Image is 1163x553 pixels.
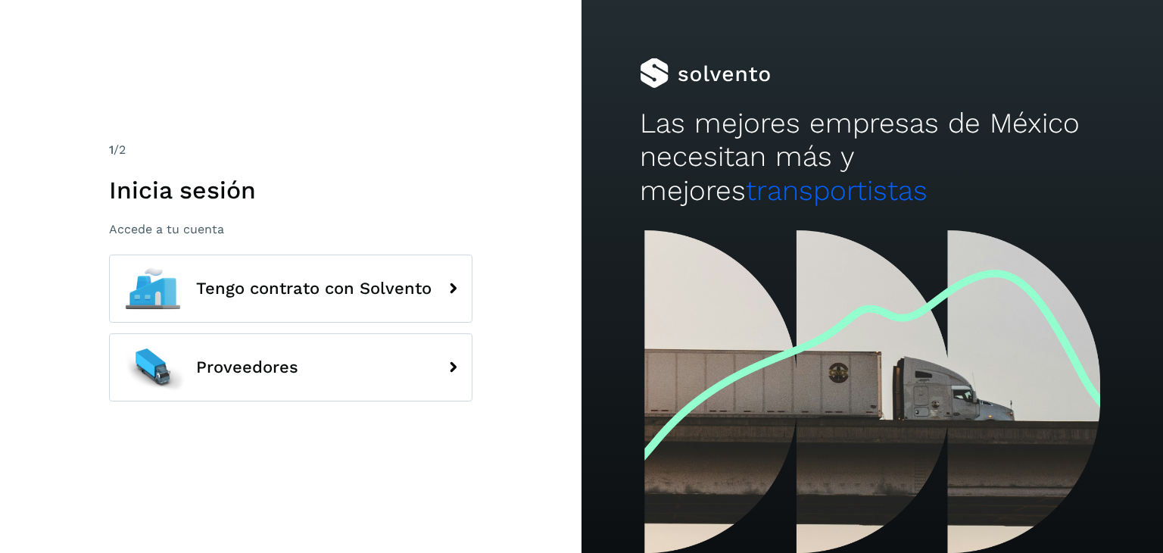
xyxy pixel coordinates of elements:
p: Accede a tu cuenta [109,222,472,236]
span: transportistas [746,174,928,207]
button: Proveedores [109,333,472,401]
span: Proveedores [196,358,298,376]
h1: Inicia sesión [109,176,472,205]
span: Tengo contrato con Solvento [196,280,432,298]
span: 1 [109,142,114,157]
h2: Las mejores empresas de México necesitan más y mejores [640,107,1105,208]
button: Tengo contrato con Solvento [109,255,472,323]
div: /2 [109,141,472,159]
